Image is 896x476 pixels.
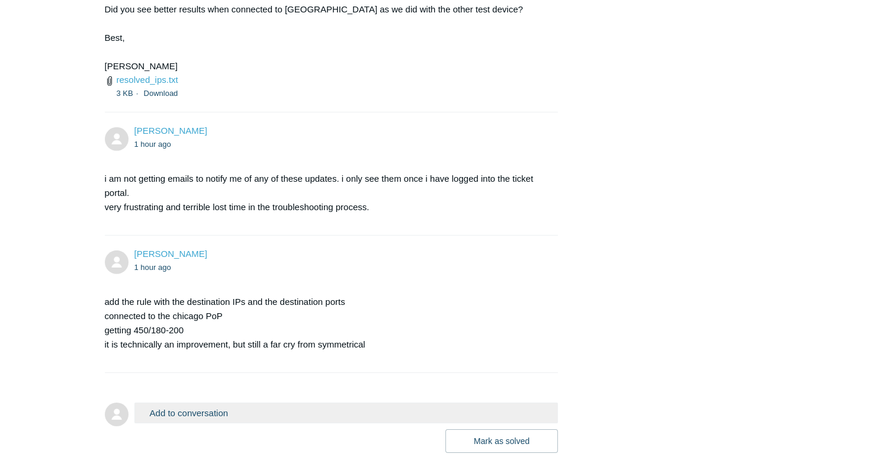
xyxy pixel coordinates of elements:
[134,263,171,272] time: 09/19/2025, 09:29
[105,295,547,352] p: add the rule with the destination IPs and the destination ports connected to the chicago PoP gett...
[134,249,207,259] span: Matthew OBrien
[117,89,142,98] span: 3 KB
[134,126,207,136] span: Matthew OBrien
[134,403,558,423] button: Add to conversation
[445,429,558,453] button: Mark as solved
[134,140,171,149] time: 09/19/2025, 08:56
[117,75,178,85] a: resolved_ips.txt
[134,249,207,259] a: [PERSON_NAME]
[134,126,207,136] a: [PERSON_NAME]
[105,172,547,214] p: i am not getting emails to notify me of any of these updates. i only see them once i have logged ...
[143,89,178,98] a: Download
